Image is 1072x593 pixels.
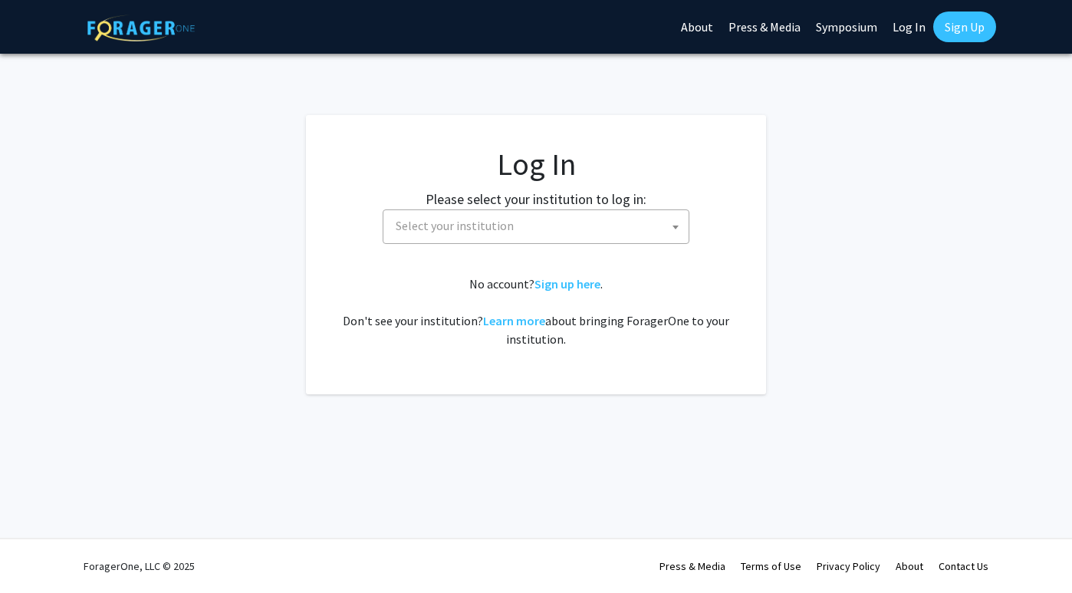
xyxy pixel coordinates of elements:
a: Terms of Use [741,559,801,573]
span: Select your institution [383,209,689,244]
a: Privacy Policy [817,559,880,573]
a: Press & Media [659,559,725,573]
a: About [896,559,923,573]
img: ForagerOne Logo [87,15,195,41]
label: Please select your institution to log in: [426,189,646,209]
div: No account? . Don't see your institution? about bringing ForagerOne to your institution. [337,275,735,348]
div: ForagerOne, LLC © 2025 [84,539,195,593]
a: Sign up here [534,276,600,292]
h1: Log In [337,146,735,183]
a: Sign Up [933,12,996,42]
span: Select your institution [396,218,514,233]
span: Select your institution [390,210,689,242]
a: Contact Us [939,559,988,573]
a: Learn more about bringing ForagerOne to your institution [483,313,545,328]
